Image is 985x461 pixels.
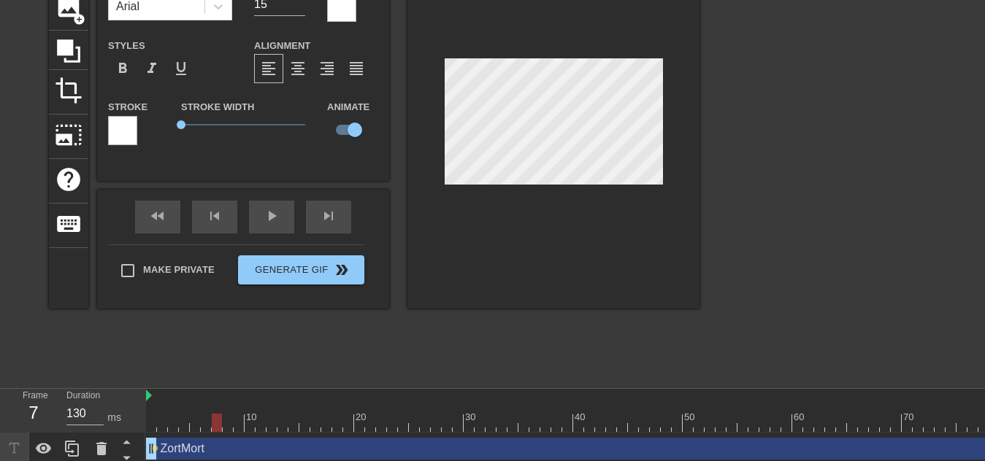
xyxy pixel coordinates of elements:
label: Styles [108,39,145,53]
div: 40 [575,410,588,425]
span: Generate Gif [244,261,359,279]
span: format_underline [172,60,190,77]
span: format_align_left [260,60,277,77]
div: 70 [903,410,916,425]
span: drag_handle [144,441,158,456]
span: crop [55,77,83,104]
span: format_bold [114,60,131,77]
span: skip_previous [206,207,223,225]
span: format_italic [143,60,161,77]
div: 50 [684,410,697,425]
span: photo_size_select_large [55,121,83,149]
label: Alignment [254,39,310,53]
span: Make Private [143,263,215,277]
label: Duration [66,392,100,400]
span: double_arrow [333,261,350,279]
span: fast_rewind [149,207,166,225]
span: add_circle [73,13,85,26]
div: 60 [794,410,807,425]
span: help [55,166,83,193]
div: 20 [356,410,369,425]
div: ms [107,410,121,425]
span: play_arrow [263,207,280,225]
span: format_align_right [318,60,336,77]
div: Frame [12,389,55,431]
label: Stroke Width [181,100,254,115]
button: Generate Gif [238,255,364,284]
span: format_align_center [289,60,307,77]
div: 30 [465,410,478,425]
span: skip_next [320,207,337,225]
div: 7 [23,400,45,426]
label: Stroke [108,100,147,115]
span: keyboard [55,210,83,238]
span: format_align_justify [348,60,365,77]
div: 10 [246,410,259,425]
span: lens [152,445,158,452]
label: Animate [327,100,369,115]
